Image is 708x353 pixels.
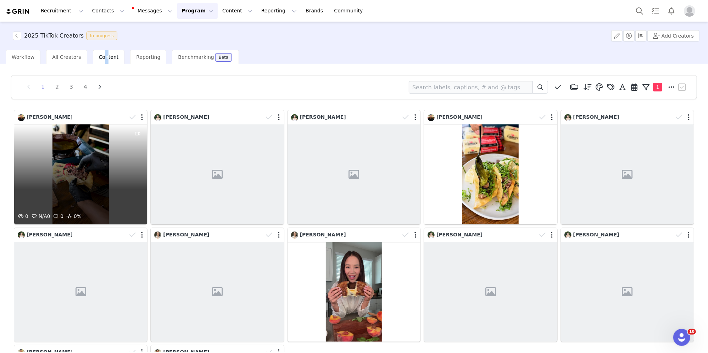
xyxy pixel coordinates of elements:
img: placeholder-profile.jpg [684,5,695,17]
img: 43c0663a-f50f-490d-9a54-9cb16cf133df.jpg [291,231,298,239]
button: Messages [129,3,177,19]
h3: 2025 TikTok Creators [24,32,84,40]
button: Program [177,3,218,19]
img: be2839c9-a774-41cb-bec5-90c25fa09c69--s.jpg [154,114,161,121]
span: Benchmarking [178,54,214,60]
span: [PERSON_NAME] [436,114,483,120]
button: Notifications [664,3,679,19]
div: Beta [219,55,229,60]
span: Content [99,54,119,60]
img: 5469c0f6-49ff-4e6a-8699-0360736646fa--s.jpg [18,114,25,121]
li: 2 [52,82,62,92]
input: Search labels, captions, # and @ tags [409,81,533,94]
a: Tasks [648,3,663,19]
button: 1 [640,82,666,93]
span: All Creators [52,54,81,60]
span: [PERSON_NAME] [300,114,346,120]
img: be2839c9-a774-41cb-bec5-90c25fa09c69--s.jpg [291,114,298,121]
li: 3 [66,82,77,92]
span: [PERSON_NAME] [573,114,619,120]
span: 10 [688,329,696,335]
span: N/A [30,213,47,219]
a: Brands [301,3,329,19]
span: 0 [17,213,28,219]
span: [PERSON_NAME] [163,114,209,120]
span: Workflow [12,54,34,60]
li: 1 [38,82,48,92]
span: [PERSON_NAME] [573,232,619,237]
button: Add Creators [647,30,699,41]
span: [PERSON_NAME] [27,114,73,120]
iframe: Intercom live chat [673,329,690,346]
span: In progress [87,32,117,40]
button: Contacts [88,3,129,19]
span: [object Object] [13,32,120,40]
span: 0 [52,213,63,219]
img: be2839c9-a774-41cb-bec5-90c25fa09c69--s.jpg [564,231,572,239]
img: 5469c0f6-49ff-4e6a-8699-0360736646fa--s.jpg [428,114,435,121]
li: 4 [80,82,91,92]
img: be2839c9-a774-41cb-bec5-90c25fa09c69--s.jpg [564,114,572,121]
span: [PERSON_NAME] [300,232,346,237]
span: [PERSON_NAME] [163,232,209,237]
span: [PERSON_NAME] [436,232,483,237]
button: Recruitment [37,3,88,19]
button: Search [632,3,647,19]
img: 43c0663a-f50f-490d-9a54-9cb16cf133df.jpg [154,231,161,239]
button: Profile [680,5,702,17]
button: Reporting [257,3,301,19]
img: be2839c9-a774-41cb-bec5-90c25fa09c69--s.jpg [18,231,25,239]
span: 1 [653,83,662,91]
img: grin logo [6,8,30,15]
span: Reporting [136,54,160,60]
span: [PERSON_NAME] [27,232,73,237]
img: be2839c9-a774-41cb-bec5-90c25fa09c69--s.jpg [428,231,435,239]
span: 0% [65,212,82,221]
button: Content [218,3,257,19]
a: Community [330,3,370,19]
span: 0 [30,213,50,219]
